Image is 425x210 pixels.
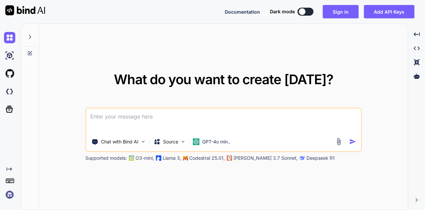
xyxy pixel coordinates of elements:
[300,155,305,161] img: claude
[4,32,15,43] img: chat
[4,68,15,79] img: githubLight
[323,5,359,18] button: Sign in
[227,155,232,161] img: claude
[135,155,154,161] p: O3-mini,
[270,8,295,15] span: Dark mode
[180,139,186,144] img: Pick Models
[140,139,146,144] img: Pick Tools
[193,138,200,145] img: GPT-4o mini
[163,155,181,161] p: Llama 3,
[233,155,298,161] p: [PERSON_NAME] 3.7 Sonnet,
[183,156,188,160] img: Mistral-AI
[114,71,333,88] span: What do you want to create [DATE]?
[129,155,134,161] img: GPT-4
[335,138,342,145] img: attachment
[225,9,260,15] span: Documentation
[156,155,161,161] img: Llama2
[225,8,260,15] button: Documentation
[85,155,127,161] p: Supported models:
[364,5,414,18] button: Add API Keys
[349,138,356,145] img: icon
[4,50,15,61] img: ai-studio
[4,86,15,97] img: darkCloudIdeIcon
[5,5,45,15] img: Bind AI
[163,138,178,145] p: Source
[189,155,225,161] p: Codestral 25.01,
[306,155,335,161] p: Deepseek R1
[202,138,230,145] p: GPT-4o min..
[4,189,15,200] img: signin
[101,138,138,145] p: Chat with Bind AI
